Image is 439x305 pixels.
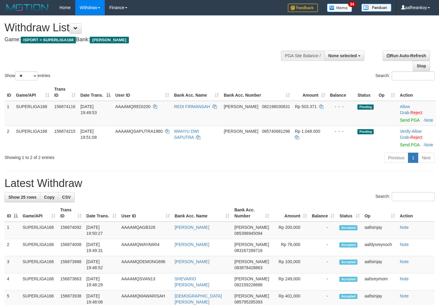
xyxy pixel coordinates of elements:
a: Note [400,225,409,230]
th: Status [355,84,376,101]
span: [DATE] 19:51:08 [80,129,97,140]
td: 1 [5,101,14,126]
th: Action [397,204,434,222]
th: Op: activate to sort column ascending [376,84,397,101]
td: - [310,273,337,291]
span: Accepted [339,225,357,230]
a: Verify [400,129,410,134]
a: Note [424,142,433,147]
a: Copy [40,192,58,202]
td: AAAAMQAGB326 [119,222,172,239]
th: Bank Acc. Number: activate to sort column ascending [232,204,271,222]
a: [PERSON_NAME] [175,259,209,264]
a: Allow Grab [400,129,422,140]
span: Copy 085398945094 to clipboard [234,231,262,236]
td: 3 [5,256,20,273]
th: Op: activate to sort column ascending [362,204,397,222]
a: [PERSON_NAME] [175,242,209,247]
h1: Withdraw List [5,22,287,34]
th: Bank Acc. Name: activate to sort column ascending [172,204,232,222]
span: Copy [44,195,54,200]
img: Feedback.jpg [288,4,318,12]
span: [PERSON_NAME] [234,276,269,281]
td: SUPERLIGA168 [20,239,58,256]
th: Amount: activate to sort column ascending [272,204,310,222]
span: [PERSON_NAME] [90,37,129,43]
td: 4 [5,273,20,291]
td: 156873863 [58,273,84,291]
td: SUPERLIGA168 [20,222,58,239]
span: [PERSON_NAME] [224,129,258,134]
span: [DATE] 19:49:53 [80,104,97,115]
th: ID [5,84,14,101]
a: Allow Grab [400,104,410,115]
th: Bank Acc. Number: activate to sort column ascending [221,84,292,101]
th: Trans ID: activate to sort column ascending [52,84,78,101]
th: User ID: activate to sort column ascending [113,84,172,101]
input: Search: [392,192,434,201]
span: Copy 085795285393 to clipboard [234,300,262,304]
td: SUPERLIGA168 [20,273,58,291]
span: None selected [328,53,357,58]
span: Show 25 rows [8,195,36,200]
a: Stop [413,61,430,71]
label: Show entries [5,71,50,80]
span: [PERSON_NAME] [234,242,269,247]
td: · [397,101,436,126]
label: Search: [375,192,434,201]
th: Date Trans.: activate to sort column descending [78,84,113,101]
div: - - - [330,128,353,134]
td: aafsreymom [362,273,397,291]
th: Amount: activate to sort column ascending [292,84,327,101]
th: ID: activate to sort column descending [5,204,20,222]
td: - [310,222,337,239]
span: Copy 083167268716 to clipboard [234,248,262,253]
a: Previous [384,153,408,163]
th: Bank Acc. Name: activate to sort column ascending [172,84,221,101]
a: Note [400,259,409,264]
a: SHEVARIO [PERSON_NAME] [175,276,209,287]
td: aafisinjay [362,256,397,273]
span: Pending [357,129,374,134]
span: Rp 1.048.000 [295,129,320,134]
button: None selected [324,51,364,61]
a: Reject [410,135,422,140]
td: 1 [5,222,20,239]
td: aafisinjay [362,222,397,239]
span: Copy 082159228686 to clipboard [234,282,262,287]
td: SUPERLIGA168 [14,101,52,126]
td: 156873988 [58,256,84,273]
a: Reject [410,110,422,115]
td: SUPERLIGA168 [20,256,58,273]
td: Rp 100,000 [272,256,310,273]
span: 34 [348,2,356,7]
span: Rp 503.371 [295,104,316,109]
span: 156874215 [54,129,75,134]
input: Search: [392,71,434,80]
div: PGA Site Balance / [281,51,324,61]
img: MOTION_logo.png [5,3,50,12]
td: 156874008 [58,239,84,256]
span: Accepted [339,277,357,282]
a: Send PGA [400,118,419,123]
td: 2 [5,239,20,256]
span: Copy 085740681296 to clipboard [262,129,290,134]
a: REDI FIRMANSAH [174,104,210,109]
span: · [400,129,422,140]
span: Accepted [339,294,357,299]
a: Note [424,118,433,123]
span: 156874116 [54,104,75,109]
span: [PERSON_NAME] [234,294,269,298]
img: Button%20Memo.svg [327,4,352,12]
a: Note [400,294,409,298]
span: [PERSON_NAME] [234,225,269,230]
img: panduan.png [361,4,391,12]
a: Send PGA [400,142,419,147]
td: [DATE] 19:48:52 [84,256,119,273]
span: ISPORT > SUPERLIGA168 [21,37,76,43]
a: [PERSON_NAME] [175,225,209,230]
td: [DATE] 19:48:29 [84,273,119,291]
a: Next [418,153,434,163]
td: - [310,239,337,256]
td: AAAAMQDEMONG696 [119,256,172,273]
